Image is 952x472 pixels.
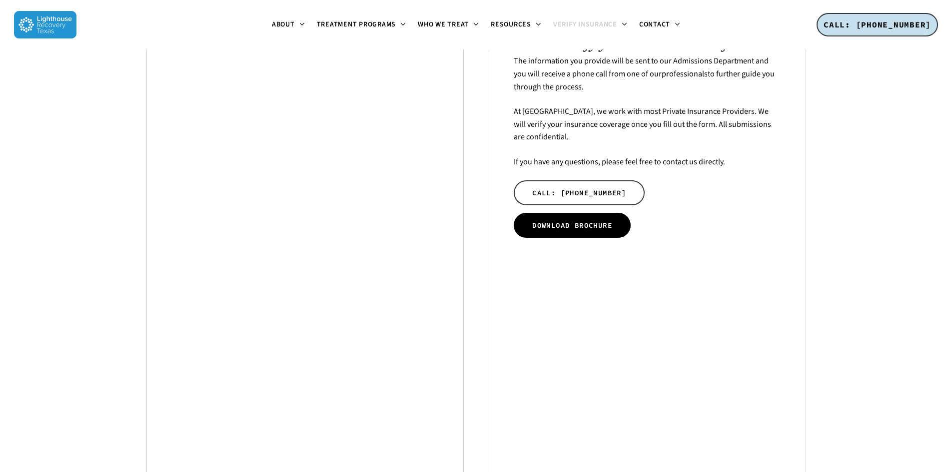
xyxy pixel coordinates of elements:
span: DOWNLOAD BROCHURE [532,220,612,230]
span: Who We Treat [418,19,469,29]
a: CALL: [PHONE_NUMBER] [817,13,938,37]
span: Resources [491,19,531,29]
a: Verify Insurance [547,21,633,29]
span: About [272,19,295,29]
span: CALL: [PHONE_NUMBER] [532,188,626,198]
a: Resources [485,21,547,29]
a: About [266,21,311,29]
span: CALL: [PHONE_NUMBER] [824,19,931,29]
span: Verify Insurance [553,19,617,29]
p: At [GEOGRAPHIC_DATA], we work with most Private Insurance Providers. We will verify your insuranc... [514,105,780,156]
a: Contact [633,21,686,29]
a: professionals [662,68,708,79]
a: Treatment Programs [311,21,412,29]
p: The information you provide will be sent to our Admissions Department and you will receive a phon... [514,55,780,105]
a: DOWNLOAD BROCHURE [514,213,631,238]
a: Who We Treat [412,21,485,29]
img: Lighthouse Recovery Texas [14,11,76,38]
p: If you have any questions, please feel free to contact us directly. [514,156,780,169]
a: CALL: [PHONE_NUMBER] [514,180,645,205]
span: Contact [639,19,670,29]
h2: How to verify your insurance benefits. [514,35,780,51]
span: Treatment Programs [317,19,396,29]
